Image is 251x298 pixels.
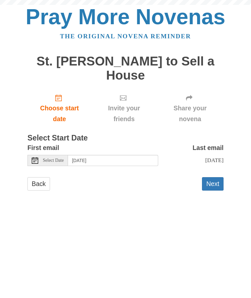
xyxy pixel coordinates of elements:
[60,33,191,40] a: The original novena reminder
[27,142,59,153] label: First email
[202,177,224,191] button: Next
[26,5,226,29] a: Pray More Novenas
[27,54,224,82] h1: St. [PERSON_NAME] to Sell a House
[205,157,224,163] span: [DATE]
[192,142,224,153] label: Last email
[98,103,150,124] span: Invite your friends
[43,158,64,163] span: Select Date
[27,177,50,191] a: Back
[34,103,85,124] span: Choose start date
[27,134,224,142] h3: Select Start Date
[92,89,157,128] div: Click "Next" to confirm your start date first.
[163,103,217,124] span: Share your novena
[157,89,224,128] div: Click "Next" to confirm your start date first.
[27,89,92,128] a: Choose start date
